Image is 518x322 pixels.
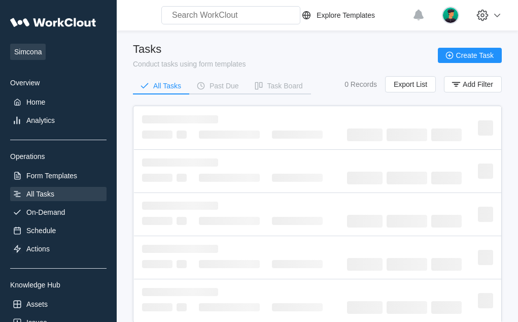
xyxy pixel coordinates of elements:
a: Schedule [10,223,107,238]
div: Home [26,98,45,106]
span: ‌ [142,202,218,210]
span: ‌ [387,258,427,271]
span: ‌ [478,207,493,222]
span: ‌ [347,301,383,314]
input: Search WorkClout [161,6,300,24]
span: ‌ [142,245,218,253]
span: ‌ [272,303,323,311]
span: Simcona [10,44,46,60]
a: On-Demand [10,205,107,219]
span: ‌ [142,174,172,182]
div: Operations [10,152,107,160]
div: Knowledge Hub [10,281,107,289]
span: ‌ [272,131,323,139]
span: ‌ [478,164,493,179]
span: ‌ [142,217,172,225]
span: ‌ [478,293,493,308]
span: ‌ [347,128,383,141]
div: Explore Templates [317,11,375,19]
span: ‌ [272,260,323,268]
span: ‌ [272,174,323,182]
div: On-Demand [26,208,65,216]
button: Past Due [189,78,247,93]
span: ‌ [347,172,383,184]
span: ‌ [478,250,493,265]
span: ‌ [142,288,218,296]
a: Assets [10,297,107,311]
button: All Tasks [133,78,189,93]
span: Create Task [456,52,494,59]
span: ‌ [431,172,462,184]
div: All Tasks [26,190,54,198]
span: ‌ [431,258,462,271]
span: ‌ [142,260,172,268]
span: ‌ [142,115,218,123]
span: ‌ [387,301,427,314]
div: Analytics [26,116,55,124]
div: Conduct tasks using form templates [133,60,246,68]
button: Task Board [247,78,311,93]
button: Export List [385,76,436,92]
div: Form Templates [26,172,77,180]
span: ‌ [199,303,260,311]
span: ‌ [272,217,323,225]
img: user.png [442,7,459,24]
span: ‌ [199,217,260,225]
a: All Tasks [10,187,107,201]
div: Task Board [267,82,303,89]
span: ‌ [199,260,260,268]
span: ‌ [177,174,187,182]
span: ‌ [177,303,187,311]
span: ‌ [177,260,187,268]
div: 0 Records [344,80,377,88]
span: ‌ [387,215,427,228]
span: ‌ [199,174,260,182]
div: Past Due [210,82,239,89]
a: Analytics [10,113,107,127]
span: Add Filter [463,81,493,88]
span: ‌ [431,215,462,228]
a: Form Templates [10,169,107,183]
span: ‌ [142,131,172,139]
div: Actions [26,245,50,253]
span: ‌ [431,128,462,141]
div: Overview [10,79,107,87]
div: Tasks [133,43,246,56]
span: ‌ [431,301,462,314]
span: ‌ [347,258,383,271]
div: Schedule [26,227,56,235]
span: ‌ [177,217,187,225]
button: Create Task [438,48,502,63]
span: ‌ [387,172,427,184]
span: ‌ [478,120,493,136]
span: ‌ [142,303,172,311]
button: Add Filter [444,76,502,92]
span: ‌ [199,131,260,139]
span: ‌ [142,158,218,167]
a: Actions [10,242,107,256]
span: ‌ [387,128,427,141]
span: Export List [394,81,427,88]
div: All Tasks [153,82,181,89]
span: ‌ [177,131,187,139]
span: ‌ [347,215,383,228]
a: Explore Templates [300,9,407,21]
a: Home [10,95,107,109]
